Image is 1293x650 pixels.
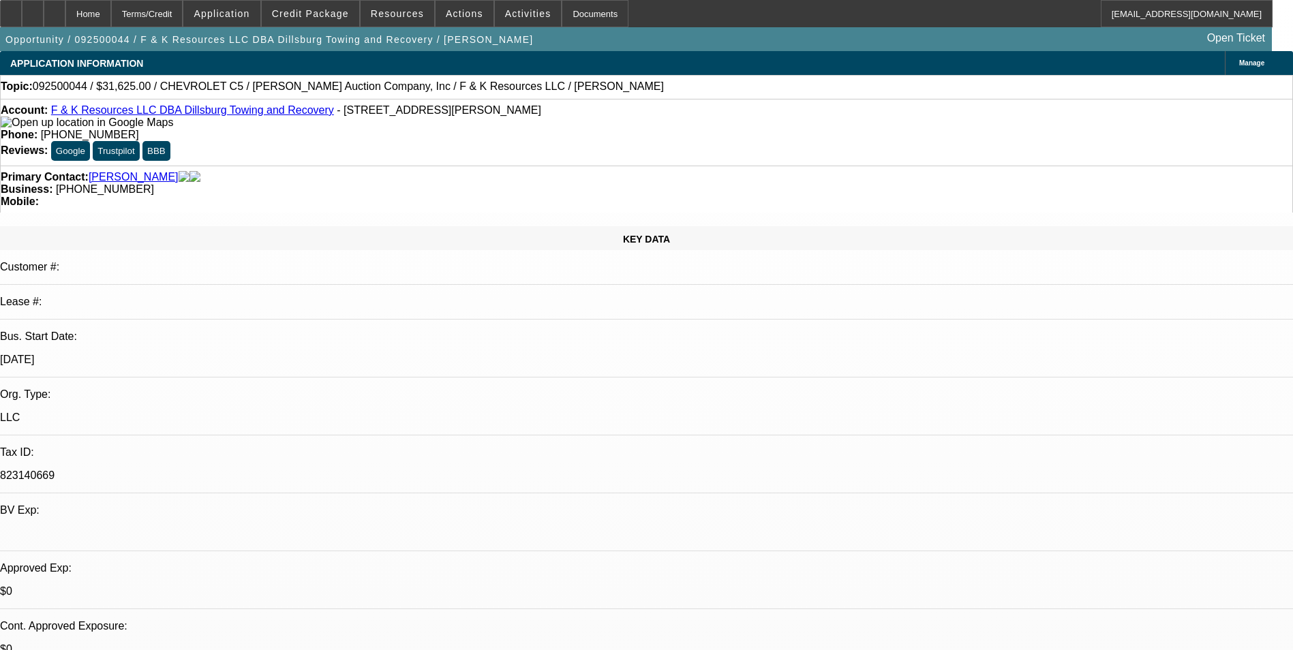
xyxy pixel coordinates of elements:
span: - [STREET_ADDRESS][PERSON_NAME] [337,104,541,116]
span: KEY DATA [623,234,670,245]
button: Resources [361,1,434,27]
a: [PERSON_NAME] [89,171,179,183]
strong: Phone: [1,129,37,140]
button: Credit Package [262,1,359,27]
span: 092500044 / $31,625.00 / CHEVROLET C5 / [PERSON_NAME] Auction Company, Inc / F & K Resources LLC ... [33,80,664,93]
span: [PHONE_NUMBER] [41,129,139,140]
button: Activities [495,1,562,27]
img: linkedin-icon.png [189,171,200,183]
span: Resources [371,8,424,19]
span: [PHONE_NUMBER] [56,183,154,195]
img: Open up location in Google Maps [1,117,173,129]
span: Actions [446,8,483,19]
strong: Primary Contact: [1,171,89,183]
strong: Account: [1,104,48,116]
button: Google [51,141,90,161]
strong: Reviews: [1,144,48,156]
span: Manage [1239,59,1264,67]
a: View Google Maps [1,117,173,128]
span: Activities [505,8,551,19]
strong: Business: [1,183,52,195]
img: facebook-icon.png [179,171,189,183]
a: Open Ticket [1202,27,1271,50]
button: Actions [436,1,493,27]
button: BBB [142,141,170,161]
button: Application [183,1,260,27]
span: Credit Package [272,8,349,19]
a: F & K Resources LLC DBA Dillsburg Towing and Recovery [51,104,334,116]
span: Application [194,8,249,19]
span: Opportunity / 092500044 / F & K Resources LLC DBA Dillsburg Towing and Recovery / [PERSON_NAME] [5,34,533,45]
button: Trustpilot [93,141,139,161]
strong: Topic: [1,80,33,93]
span: APPLICATION INFORMATION [10,58,143,69]
strong: Mobile: [1,196,39,207]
